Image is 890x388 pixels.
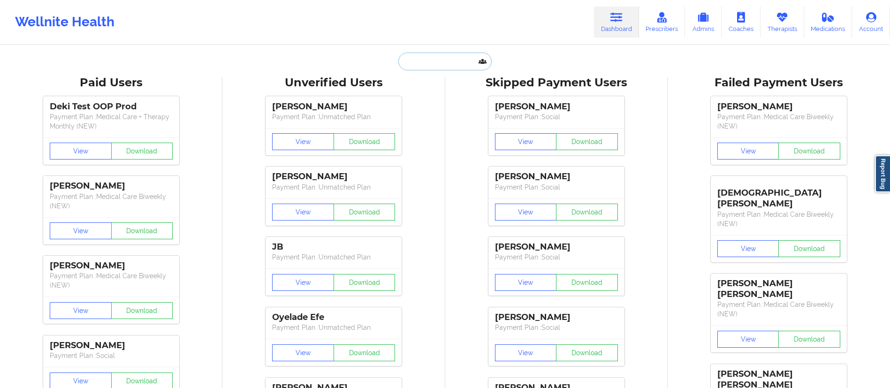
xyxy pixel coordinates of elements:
p: Payment Plan : Unmatched Plan [272,323,395,332]
button: Download [778,331,840,348]
div: [PERSON_NAME] [272,171,395,182]
a: Prescribers [639,7,685,38]
button: Download [111,222,173,239]
button: Download [556,344,618,361]
div: [PERSON_NAME] [50,340,173,351]
button: Download [334,274,396,291]
button: View [495,133,557,150]
div: [PERSON_NAME] [50,260,173,271]
button: View [272,274,334,291]
button: Download [334,344,396,361]
p: Payment Plan : Social [495,183,618,192]
p: Payment Plan : Unmatched Plan [272,183,395,192]
a: Medications [804,7,852,38]
div: [PERSON_NAME] [495,312,618,323]
button: Download [334,204,396,221]
div: [PERSON_NAME] [272,101,395,112]
a: Dashboard [594,7,639,38]
div: [PERSON_NAME] [50,181,173,191]
p: Payment Plan : Medical Care Biweekly (NEW) [50,271,173,290]
div: JB [272,242,395,252]
button: View [50,143,112,160]
p: Payment Plan : Social [495,252,618,262]
div: Skipped Payment Users [452,76,661,90]
a: Coaches [722,7,761,38]
button: Download [111,143,173,160]
div: Deki Test OOP Prod [50,101,173,112]
button: Download [556,204,618,221]
p: Payment Plan : Social [495,323,618,332]
button: View [717,331,779,348]
a: Account [852,7,890,38]
div: [PERSON_NAME] [495,171,618,182]
p: Payment Plan : Unmatched Plan [272,252,395,262]
button: View [272,133,334,150]
div: [PERSON_NAME] [PERSON_NAME] [717,278,840,300]
div: [PERSON_NAME] [495,242,618,252]
button: View [495,344,557,361]
button: View [272,344,334,361]
button: Download [556,133,618,150]
div: Paid Users [7,76,216,90]
button: View [50,302,112,319]
button: View [717,143,779,160]
p: Payment Plan : Medical Care Biweekly (NEW) [717,210,840,228]
p: Payment Plan : Unmatched Plan [272,112,395,122]
p: Payment Plan : Medical Care Biweekly (NEW) [717,300,840,319]
div: [DEMOGRAPHIC_DATA][PERSON_NAME] [717,181,840,209]
p: Payment Plan : Social [495,112,618,122]
button: Download [111,302,173,319]
div: [PERSON_NAME] [717,101,840,112]
button: View [495,204,557,221]
button: Download [778,143,840,160]
button: Download [556,274,618,291]
button: View [495,274,557,291]
button: View [50,222,112,239]
div: Oyelade Efe [272,312,395,323]
button: Download [334,133,396,150]
div: Unverified Users [229,76,438,90]
p: Payment Plan : Medical Care Biweekly (NEW) [717,112,840,131]
p: Payment Plan : Social [50,351,173,360]
button: View [717,240,779,257]
a: Therapists [761,7,804,38]
div: Failed Payment Users [674,76,883,90]
button: Download [778,240,840,257]
p: Payment Plan : Medical Care Biweekly (NEW) [50,192,173,211]
p: Payment Plan : Medical Care + Therapy Monthly (NEW) [50,112,173,131]
a: Report Bug [875,155,890,192]
button: View [272,204,334,221]
div: [PERSON_NAME] [495,101,618,112]
a: Admins [685,7,722,38]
